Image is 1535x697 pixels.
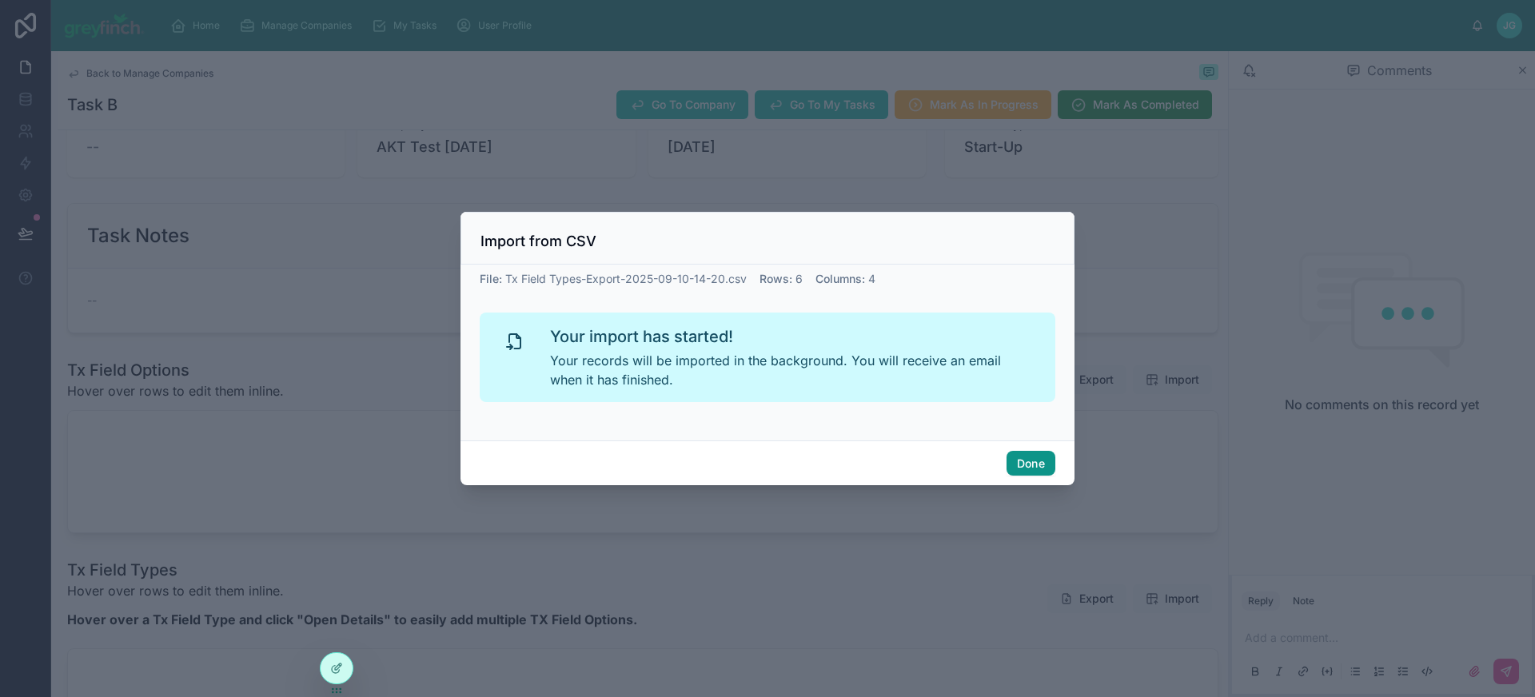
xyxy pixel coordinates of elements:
[1007,451,1055,476] button: Done
[795,272,803,285] span: 6
[505,272,747,285] span: Tx Field Types-Export-2025-09-10-14-20.csv
[868,272,875,285] span: 4
[550,325,1030,348] h2: Your import has started!
[760,272,792,285] span: Rows :
[480,232,596,251] h3: Import from CSV
[815,272,865,285] span: Columns :
[550,351,1030,389] p: Your records will be imported in the background. You will receive an email when it has finished.
[480,272,502,285] span: File :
